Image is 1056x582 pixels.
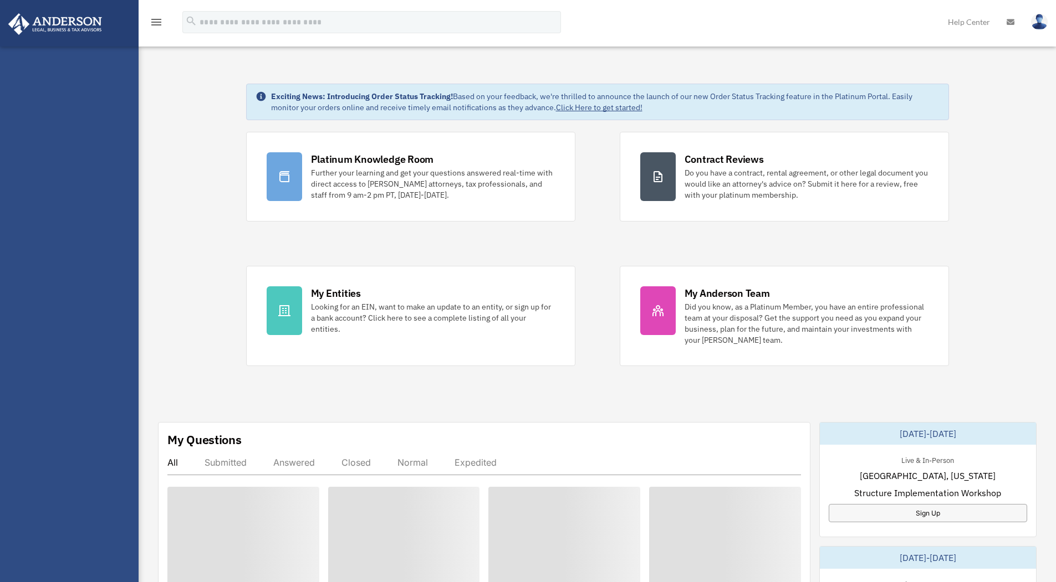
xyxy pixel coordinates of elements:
i: menu [150,16,163,29]
div: Contract Reviews [685,152,764,166]
a: Contract Reviews Do you have a contract, rental agreement, or other legal document you would like... [620,132,949,222]
div: Answered [273,457,315,468]
div: Did you know, as a Platinum Member, you have an entire professional team at your disposal? Get th... [685,301,929,346]
div: My Anderson Team [685,286,770,300]
i: search [185,15,197,27]
div: Further your learning and get your questions answered real-time with direct access to [PERSON_NAM... [311,167,555,200]
div: Looking for an EIN, want to make an update to an entity, or sign up for a bank account? Click her... [311,301,555,334]
div: Do you have a contract, rental agreement, or other legal document you would like an attorney's ad... [685,167,929,200]
div: [DATE]-[DATE] [820,547,1036,569]
a: Click Here to get started! [556,102,642,112]
span: [GEOGRAPHIC_DATA], [US_STATE] [860,469,996,482]
div: Normal [397,457,428,468]
div: Expedited [455,457,497,468]
a: Platinum Knowledge Room Further your learning and get your questions answered real-time with dire... [246,132,575,222]
div: My Entities [311,286,361,300]
img: User Pic [1031,14,1048,30]
strong: Exciting News: Introducing Order Status Tracking! [271,91,453,101]
div: Based on your feedback, we're thrilled to announce the launch of our new Order Status Tracking fe... [271,91,940,113]
a: Sign Up [829,504,1027,522]
a: menu [150,19,163,29]
span: Structure Implementation Workshop [854,486,1001,499]
a: My Entities Looking for an EIN, want to make an update to an entity, or sign up for a bank accoun... [246,266,575,366]
div: All [167,457,178,468]
div: My Questions [167,431,242,448]
img: Anderson Advisors Platinum Portal [5,13,105,35]
div: Live & In-Person [892,454,963,465]
div: Closed [341,457,371,468]
div: [DATE]-[DATE] [820,423,1036,445]
a: My Anderson Team Did you know, as a Platinum Member, you have an entire professional team at your... [620,266,949,366]
div: Submitted [205,457,247,468]
div: Platinum Knowledge Room [311,152,434,166]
